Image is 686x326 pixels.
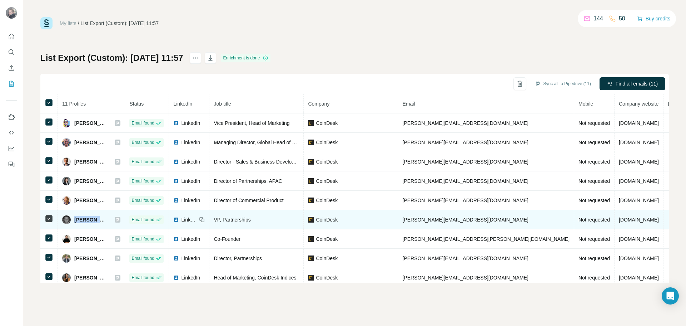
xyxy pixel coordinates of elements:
[316,139,338,146] span: CoinDesk
[62,196,71,205] img: Avatar
[308,159,314,165] img: company-logo
[131,197,154,204] span: Email found
[578,236,610,242] span: Not requested
[181,255,200,262] span: LinkedIn
[131,120,154,126] span: Email found
[173,120,179,126] img: LinkedIn logo
[214,256,262,261] span: Director, Partnerships
[190,52,201,64] button: actions
[181,274,200,281] span: LinkedIn
[173,178,179,184] img: LinkedIn logo
[308,236,314,242] img: company-logo
[214,236,240,242] span: Co-Founder
[308,140,314,145] img: company-logo
[131,236,154,242] span: Email found
[214,178,282,184] span: Director of Partnerships, APAC
[62,215,71,224] img: Avatar
[62,235,71,243] img: Avatar
[214,140,304,145] span: Managing Director, Global Head of Sales
[6,30,17,43] button: Quick start
[221,54,271,62] div: Enrichment is done
[74,158,108,165] span: [PERSON_NAME]
[40,17,53,29] img: Surfe Logo
[131,159,154,165] span: Email found
[181,197,200,204] span: LinkedIn
[131,255,154,262] span: Email found
[662,287,679,305] div: Open Intercom Messenger
[308,101,329,107] span: Company
[74,274,108,281] span: [PERSON_NAME]
[173,198,179,203] img: LinkedIn logo
[308,120,314,126] img: company-logo
[402,159,528,165] span: [PERSON_NAME][EMAIL_ADDRESS][DOMAIN_NAME]
[181,216,197,223] span: LinkedIn
[181,139,200,146] span: LinkedIn
[62,119,71,127] img: Avatar
[6,158,17,171] button: Feedback
[129,101,144,107] span: Status
[181,120,200,127] span: LinkedIn
[316,177,338,185] span: CoinDesk
[578,101,593,107] span: Mobile
[173,256,179,261] img: LinkedIn logo
[600,77,665,90] button: Find all emails (11)
[316,235,338,243] span: CoinDesk
[578,120,610,126] span: Not requested
[402,217,528,223] span: [PERSON_NAME][EMAIL_ADDRESS][DOMAIN_NAME]
[530,78,596,89] button: Sync all to Pipedrive (11)
[62,177,71,185] img: Avatar
[578,275,610,281] span: Not requested
[619,14,625,23] p: 50
[181,235,200,243] span: LinkedIn
[578,198,610,203] span: Not requested
[74,255,108,262] span: [PERSON_NAME]
[74,216,108,223] span: [PERSON_NAME]
[74,235,108,243] span: [PERSON_NAME]
[619,140,659,145] span: [DOMAIN_NAME]
[402,275,528,281] span: [PERSON_NAME][EMAIL_ADDRESS][DOMAIN_NAME]
[578,217,610,223] span: Not requested
[308,275,314,281] img: company-logo
[402,120,528,126] span: [PERSON_NAME][EMAIL_ADDRESS][DOMAIN_NAME]
[173,159,179,165] img: LinkedIn logo
[214,275,296,281] span: Head of Marketing, CoinDesk Indices
[619,159,659,165] span: [DOMAIN_NAME]
[214,159,372,165] span: Director - Sales & Business Development US & [GEOGRAPHIC_DATA]
[578,178,610,184] span: Not requested
[173,275,179,281] img: LinkedIn logo
[402,256,528,261] span: [PERSON_NAME][EMAIL_ADDRESS][DOMAIN_NAME]
[402,236,570,242] span: [PERSON_NAME][EMAIL_ADDRESS][PERSON_NAME][DOMAIN_NAME]
[402,178,528,184] span: [PERSON_NAME][EMAIL_ADDRESS][DOMAIN_NAME]
[619,101,658,107] span: Company website
[308,198,314,203] img: company-logo
[616,80,658,87] span: Find all emails (11)
[6,7,17,19] img: Avatar
[619,256,659,261] span: [DOMAIN_NAME]
[316,120,338,127] span: CoinDesk
[214,198,283,203] span: Director of Commercial Product
[6,77,17,90] button: My lists
[308,217,314,223] img: company-logo
[60,20,76,26] a: My lists
[637,14,670,24] button: Buy credits
[214,120,289,126] span: Vice President, Head of Marketing
[6,142,17,155] button: Dashboard
[308,178,314,184] img: company-logo
[62,273,71,282] img: Avatar
[131,139,154,146] span: Email found
[62,157,71,166] img: Avatar
[316,197,338,204] span: CoinDesk
[78,20,79,27] li: /
[402,140,528,145] span: [PERSON_NAME][EMAIL_ADDRESS][DOMAIN_NAME]
[74,139,108,146] span: [PERSON_NAME]
[74,177,108,185] span: [PERSON_NAME]
[181,158,200,165] span: LinkedIn
[316,274,338,281] span: CoinDesk
[173,236,179,242] img: LinkedIn logo
[74,197,108,204] span: [PERSON_NAME]
[619,275,659,281] span: [DOMAIN_NAME]
[173,217,179,223] img: LinkedIn logo
[619,198,659,203] span: [DOMAIN_NAME]
[62,101,86,107] span: 11 Profiles
[578,256,610,261] span: Not requested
